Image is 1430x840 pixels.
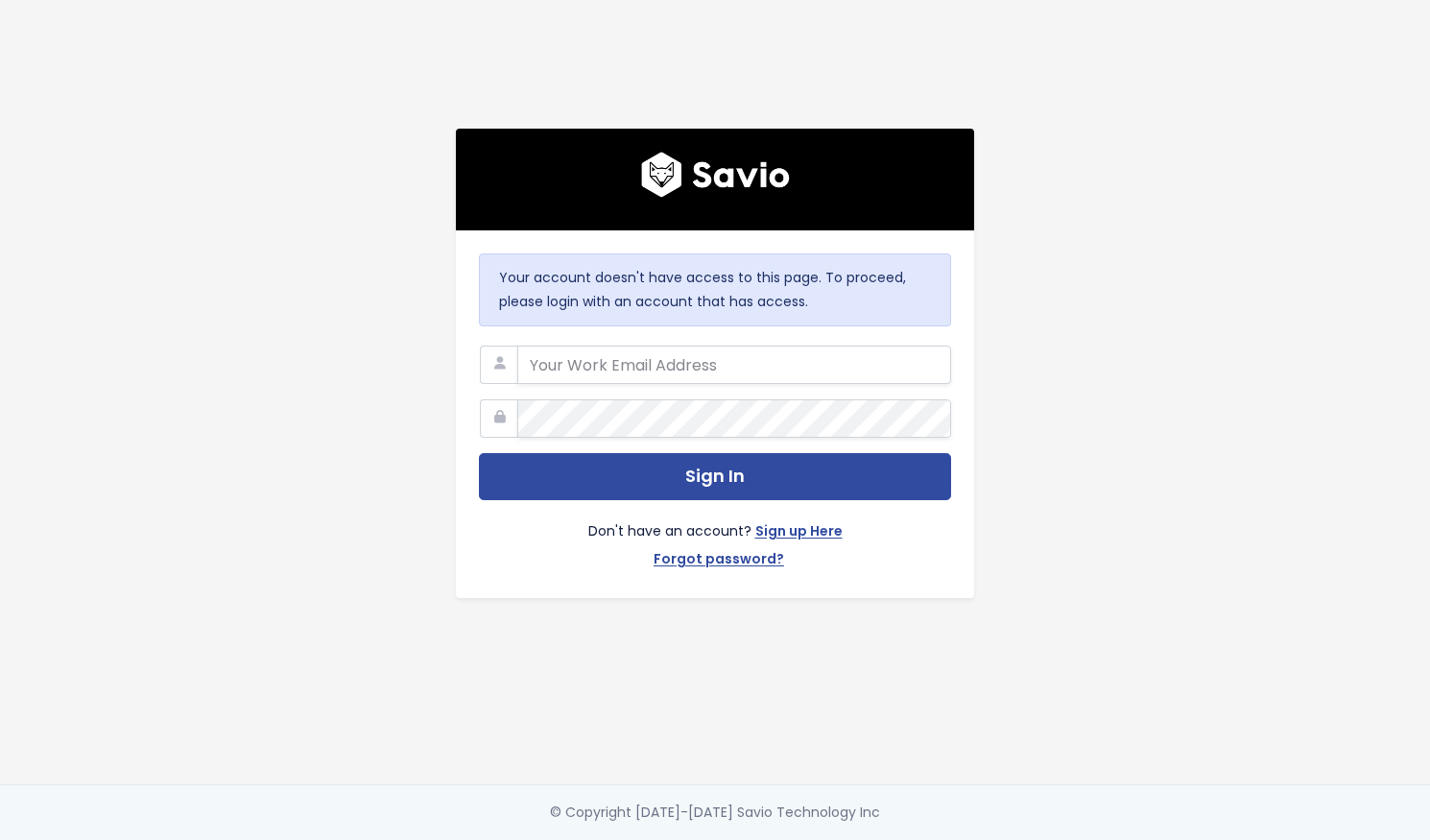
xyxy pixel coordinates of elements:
[654,547,784,575] a: Forgot password?
[550,801,880,825] div: © Copyright [DATE]-[DATE] Savio Technology Inc
[499,266,931,314] p: Your account doesn't have access to this page. To proceed, please login with an account that has ...
[517,346,951,384] input: Your Work Email Address
[479,453,951,500] button: Sign In
[479,500,951,575] div: Don't have an account?
[641,152,790,198] img: logo600x187.a314fd40982d.png
[755,519,843,547] a: Sign up Here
